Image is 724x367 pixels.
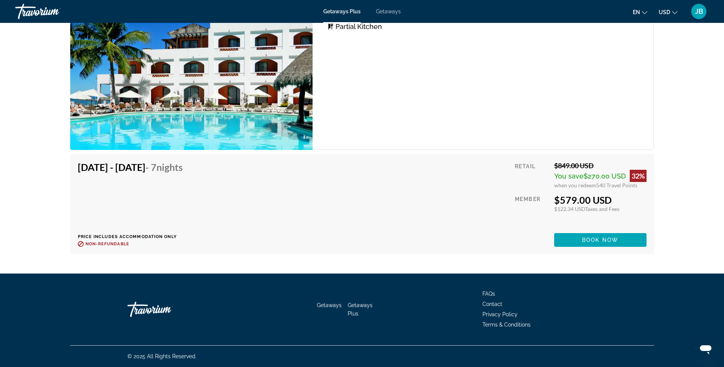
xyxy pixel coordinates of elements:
span: Non-refundable [85,241,129,246]
span: Book now [582,237,618,243]
span: Nights [156,161,183,173]
a: Privacy Policy [482,311,518,317]
a: Getaways [376,8,401,14]
span: when you redeem [554,182,596,188]
span: You save [554,172,584,180]
button: User Menu [689,3,709,19]
span: Partial Kitchen [335,23,382,31]
a: Getaways [317,302,342,308]
span: JB [695,8,703,15]
a: Travorium [127,298,204,321]
div: $122.34 USD [554,206,647,212]
button: Book now [554,233,647,247]
div: Member [515,194,548,227]
h4: [DATE] - [DATE] [78,161,183,173]
p: Price includes accommodation only [78,234,189,239]
a: Travorium [15,2,92,21]
span: © 2025 All Rights Reserved. [127,353,197,359]
span: $270.00 USD [584,172,626,180]
div: $579.00 USD [554,194,647,206]
a: Contact [482,301,502,307]
button: Change language [633,6,647,18]
a: Getaways Plus [348,302,372,317]
span: - 7 [145,161,183,173]
span: USD [659,9,670,15]
iframe: Button to launch messaging window [693,336,718,361]
a: Terms & Conditions [482,322,531,328]
span: 540 Travel Points [596,182,637,188]
div: Retail [515,161,548,188]
span: Taxes and Fees [585,206,619,212]
div: $849.00 USD [554,161,647,170]
div: 32% [630,170,647,182]
button: Change currency [659,6,677,18]
a: Getaways Plus [323,8,361,14]
span: en [633,9,640,15]
a: FAQs [482,291,495,297]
